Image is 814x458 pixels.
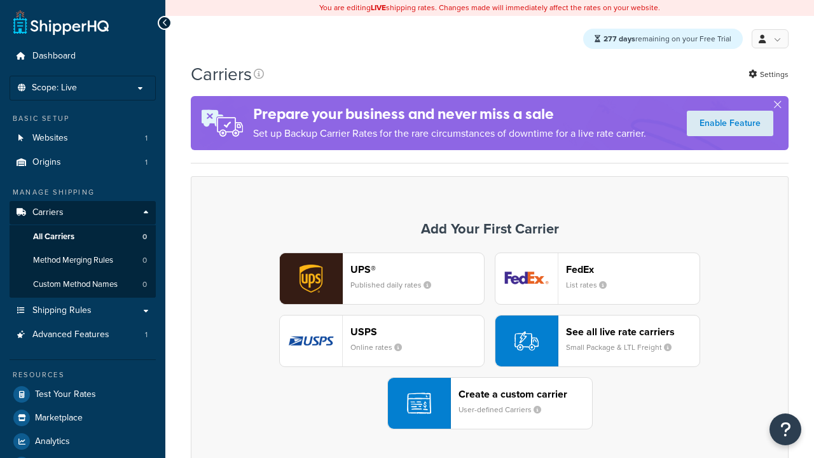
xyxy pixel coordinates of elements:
header: USPS [350,326,484,338]
li: All Carriers [10,225,156,249]
a: Analytics [10,430,156,453]
span: Scope: Live [32,83,77,94]
small: Online rates [350,342,412,353]
span: Websites [32,133,68,144]
a: Custom Method Names 0 [10,273,156,296]
li: Origins [10,151,156,174]
h1: Carriers [191,62,252,87]
button: See all live rate carriersSmall Package & LTL Freight [495,315,700,367]
img: ups logo [280,253,342,304]
div: remaining on your Free Trial [583,29,743,49]
a: All Carriers 0 [10,225,156,249]
p: Set up Backup Carrier Rates for the rare circumstances of downtime for a live rate carrier. [253,125,646,142]
div: Manage Shipping [10,187,156,198]
button: usps logoUSPSOnline rates [279,315,485,367]
b: LIVE [371,2,386,13]
button: fedEx logoFedExList rates [495,253,700,305]
a: Enable Feature [687,111,773,136]
a: Advanced Features 1 [10,323,156,347]
header: UPS® [350,263,484,275]
li: Advanced Features [10,323,156,347]
img: usps logo [280,316,342,366]
a: Dashboard [10,45,156,68]
h4: Prepare your business and never miss a sale [253,104,646,125]
h3: Add Your First Carrier [204,221,775,237]
a: Test Your Rates [10,383,156,406]
a: Websites 1 [10,127,156,150]
a: Origins 1 [10,151,156,174]
small: User-defined Carriers [459,404,551,415]
li: Method Merging Rules [10,249,156,272]
header: FedEx [566,263,700,275]
small: List rates [566,279,617,291]
strong: 277 days [604,33,635,45]
a: ShipperHQ Home [13,10,109,35]
header: See all live rate carriers [566,326,700,338]
header: Create a custom carrier [459,388,592,400]
a: Carriers [10,201,156,225]
span: Advanced Features [32,330,109,340]
li: Carriers [10,201,156,298]
small: Published daily rates [350,279,441,291]
span: Carriers [32,207,64,218]
li: Custom Method Names [10,273,156,296]
span: 0 [142,255,147,266]
a: Method Merging Rules 0 [10,249,156,272]
div: Resources [10,370,156,380]
a: Marketplace [10,406,156,429]
span: All Carriers [33,232,74,242]
span: 1 [145,133,148,144]
img: icon-carrier-custom-c93b8a24.svg [407,391,431,415]
span: Dashboard [32,51,76,62]
span: Analytics [35,436,70,447]
img: ad-rules-rateshop-fe6ec290ccb7230408bd80ed9643f0289d75e0ffd9eb532fc0e269fcd187b520.png [191,96,253,150]
small: Small Package & LTL Freight [566,342,682,353]
a: Shipping Rules [10,299,156,323]
span: 1 [145,157,148,168]
button: ups logoUPS®Published daily rates [279,253,485,305]
span: Shipping Rules [32,305,92,316]
span: Origins [32,157,61,168]
button: Open Resource Center [769,413,801,445]
button: Create a custom carrierUser-defined Carriers [387,377,593,429]
span: Test Your Rates [35,389,96,400]
img: icon-carrier-liverate-becf4550.svg [514,329,539,353]
span: Marketplace [35,413,83,424]
img: fedEx logo [495,253,558,304]
a: Settings [748,66,789,83]
div: Basic Setup [10,113,156,124]
span: 0 [142,232,147,242]
span: Method Merging Rules [33,255,113,266]
span: 1 [145,330,148,340]
span: Custom Method Names [33,279,118,290]
li: Websites [10,127,156,150]
span: 0 [142,279,147,290]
